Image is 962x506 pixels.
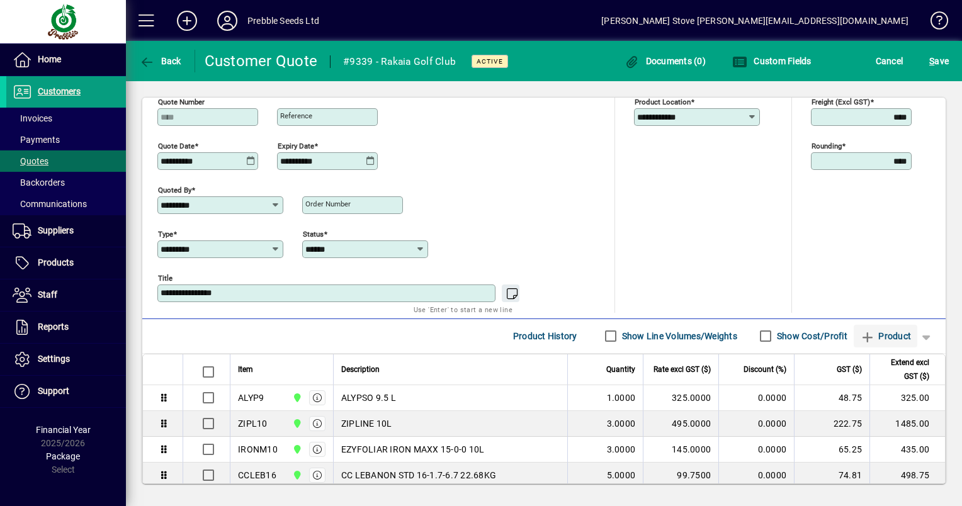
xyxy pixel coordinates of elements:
span: Invoices [13,113,52,123]
td: 65.25 [794,437,869,463]
a: Settings [6,344,126,375]
span: Back [139,56,181,66]
td: 0.0000 [718,411,794,437]
mat-label: Status [303,229,324,238]
span: Financial Year [36,425,91,435]
span: Package [46,451,80,461]
div: #9339 - Rakaia Golf Club [343,52,456,72]
span: Customers [38,86,81,96]
div: Customer Quote [205,51,318,71]
span: Extend excl GST ($) [878,356,929,383]
span: Suppliers [38,225,74,235]
button: Custom Fields [729,50,815,72]
span: Payments [13,135,60,145]
td: 74.81 [794,463,869,488]
span: CHRISTCHURCH [289,391,303,405]
span: CHRISTCHURCH [289,417,303,430]
span: ALYPSO 9.5 L [341,391,396,404]
a: Support [6,376,126,407]
a: Home [6,44,126,76]
mat-label: Reference [280,111,312,120]
span: CHRISTCHURCH [289,442,303,456]
app-page-header-button: Back [126,50,195,72]
td: 325.00 [869,385,945,411]
span: Discount (%) [744,363,786,376]
td: 435.00 [869,437,945,463]
button: Back [136,50,184,72]
span: Documents (0) [624,56,706,66]
div: Prebble Seeds Ltd [247,11,319,31]
td: 1485.00 [869,411,945,437]
div: CCLEB16 [238,469,276,481]
span: ave [929,51,949,71]
span: 5.0000 [607,469,636,481]
mat-label: Product location [635,97,691,106]
button: Documents (0) [621,50,709,72]
button: Add [167,9,207,32]
a: Communications [6,193,126,215]
div: ZIPL10 [238,417,268,430]
a: Quotes [6,150,126,172]
span: Communications [13,199,87,209]
td: 498.75 [869,463,945,488]
span: Product [860,326,911,346]
mat-hint: Use 'Enter' to start a new line [414,302,512,317]
mat-label: Quoted by [158,185,191,194]
mat-label: Quote date [158,141,195,150]
a: Payments [6,129,126,150]
a: Products [6,247,126,279]
span: Active [477,57,503,65]
span: Reports [38,322,69,332]
mat-label: Order number [305,200,351,208]
mat-label: Rounding [812,141,842,150]
span: CHRISTCHURCH [289,468,303,482]
mat-label: Freight (excl GST) [812,97,870,106]
span: Support [38,386,69,396]
span: Rate excl GST ($) [654,363,711,376]
td: 222.75 [794,411,869,437]
a: Backorders [6,172,126,193]
a: Suppliers [6,215,126,247]
span: Description [341,363,380,376]
div: 99.7500 [651,469,711,481]
span: CC LEBANON STD 16-1.7-6.7 22.68KG [341,469,496,481]
div: 145.0000 [651,443,711,456]
td: 0.0000 [718,385,794,411]
td: 0.0000 [718,463,794,488]
a: Reports [6,312,126,343]
mat-label: Expiry date [278,141,314,150]
span: Settings [38,354,70,364]
div: [PERSON_NAME] Stove [PERSON_NAME][EMAIL_ADDRESS][DOMAIN_NAME] [601,11,908,31]
div: IRONM10 [238,443,278,456]
a: Invoices [6,108,126,129]
a: Staff [6,279,126,311]
a: Knowledge Base [921,3,946,43]
mat-label: Title [158,273,173,282]
div: 325.0000 [651,391,711,404]
span: ZIPLINE 10L [341,417,392,430]
td: 48.75 [794,385,869,411]
button: Cancel [873,50,907,72]
span: Quotes [13,156,48,166]
button: Save [926,50,952,72]
span: 1.0000 [607,391,636,404]
span: Products [38,257,74,267]
td: 0.0000 [718,437,794,463]
label: Show Line Volumes/Weights [620,330,737,342]
div: ALYP9 [238,391,264,404]
span: Home [38,54,61,64]
label: Show Cost/Profit [774,330,847,342]
mat-label: Quote number [158,97,205,106]
span: 3.0000 [607,443,636,456]
button: Product [854,325,917,347]
span: Quantity [606,363,635,376]
div: 495.0000 [651,417,711,430]
span: GST ($) [837,363,862,376]
span: Product History [513,326,577,346]
span: Backorders [13,177,65,188]
span: EZYFOLIAR IRON MAXX 15-0-0 10L [341,443,485,456]
span: 3.0000 [607,417,636,430]
button: Profile [207,9,247,32]
mat-label: Type [158,229,173,238]
span: S [929,56,934,66]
